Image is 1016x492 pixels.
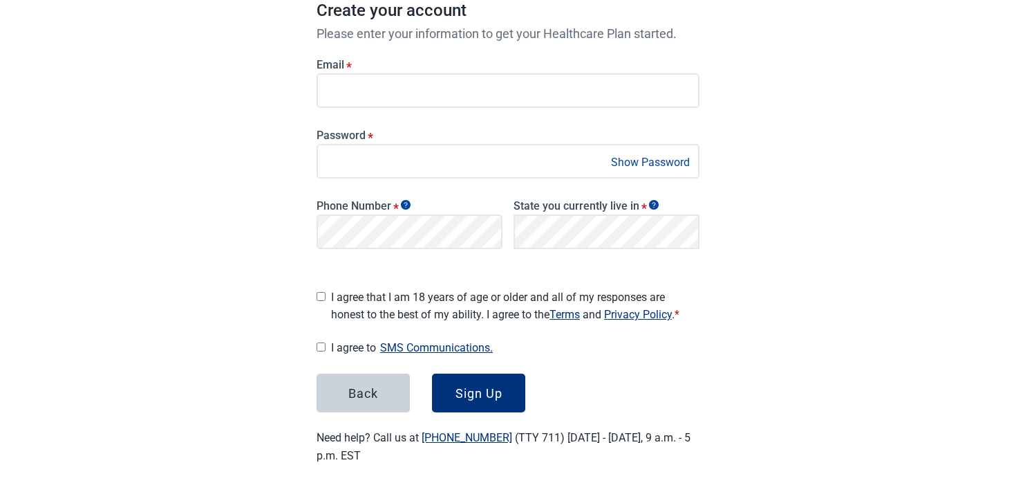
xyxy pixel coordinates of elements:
[317,199,502,212] label: Phone Number
[432,374,525,412] button: Sign Up
[422,431,512,444] a: [PHONE_NUMBER]
[514,199,699,212] label: State you currently live in
[376,338,497,357] button: Show SMS communications details
[348,386,378,400] div: Back
[331,289,699,323] span: I agree that I am 18 years of age or older and all of my responses are honest to the best of my a...
[604,308,672,321] a: Read our Privacy Policy
[455,386,502,400] div: Sign Up
[317,431,690,462] label: Need help? Call us at (TTY 711) [DATE] - [DATE], 9 a.m. - 5 p.m. EST
[401,200,411,210] span: Show tooltip
[607,153,694,172] button: Show Password
[331,338,699,357] span: I agree to
[317,58,699,71] label: Email
[549,308,580,321] a: Read our Terms of Service
[649,200,659,210] span: Show tooltip
[317,374,410,412] button: Back
[317,129,699,142] label: Password
[317,24,699,43] p: Please enter your information to get your Healthcare Plan started.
